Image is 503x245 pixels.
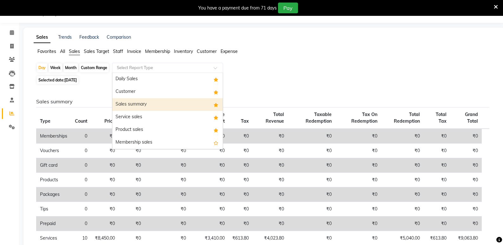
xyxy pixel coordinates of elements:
[119,173,145,187] td: ₹0
[197,48,217,54] span: Customer
[335,158,381,173] td: ₹0
[190,187,228,202] td: ₹0
[145,158,190,173] td: ₹0
[228,129,253,144] td: ₹0
[335,202,381,216] td: ₹0
[335,129,381,144] td: ₹0
[127,48,141,54] span: Invoice
[190,173,228,187] td: ₹0
[228,187,253,202] td: ₹0
[424,158,450,173] td: ₹0
[288,173,335,187] td: ₹0
[112,73,223,86] div: Daily Sales
[288,202,335,216] td: ₹0
[381,144,424,158] td: ₹0
[71,173,91,187] td: 0
[253,173,288,187] td: ₹0
[36,144,71,158] td: Vouchers
[71,202,91,216] td: 0
[64,78,77,82] span: [DATE]
[58,34,72,40] a: Trends
[145,48,170,54] span: Membership
[381,202,424,216] td: ₹0
[253,216,288,231] td: ₹0
[79,34,99,40] a: Feedback
[36,216,71,231] td: Prepaid
[71,216,91,231] td: 0
[335,144,381,158] td: ₹0
[228,158,253,173] td: ₹0
[190,202,228,216] td: ₹0
[214,75,218,83] span: Added to Favorites
[37,76,78,84] span: Selected date:
[450,173,482,187] td: ₹0
[145,173,190,187] td: ₹0
[63,63,78,72] div: Month
[190,158,228,173] td: ₹0
[288,187,335,202] td: ₹0
[288,216,335,231] td: ₹0
[71,144,91,158] td: 0
[214,88,218,96] span: Added to Favorites
[190,144,228,158] td: ₹0
[91,202,119,216] td: ₹0
[253,144,288,158] td: ₹0
[288,129,335,144] td: ₹0
[84,48,109,54] span: Sales Target
[221,48,238,54] span: Expense
[112,136,223,149] div: Membership sales
[424,216,450,231] td: ₹0
[335,173,381,187] td: ₹0
[119,158,145,173] td: ₹0
[424,173,450,187] td: ₹0
[112,124,223,136] div: Product sales
[306,112,332,124] span: Taxable Redemption
[228,144,253,158] td: ₹0
[288,144,335,158] td: ₹0
[36,173,71,187] td: Products
[335,187,381,202] td: ₹0
[465,112,478,124] span: Grand Total
[49,63,62,72] div: Week
[424,187,450,202] td: ₹0
[91,158,119,173] td: ₹0
[69,48,80,54] span: Sales
[112,86,223,98] div: Customer
[381,216,424,231] td: ₹0
[450,216,482,231] td: ₹0
[112,73,223,149] ng-dropdown-panel: Options list
[40,118,50,124] span: Type
[424,129,450,144] td: ₹0
[113,48,123,54] span: Staff
[91,173,119,187] td: ₹0
[119,144,145,158] td: ₹0
[36,99,489,105] h6: Sales summary
[190,216,228,231] td: ₹0
[288,158,335,173] td: ₹0
[145,202,190,216] td: ₹0
[253,129,288,144] td: ₹0
[119,187,145,202] td: ₹0
[145,216,190,231] td: ₹0
[214,113,218,121] span: Added to Favorites
[71,158,91,173] td: 0
[37,48,56,54] span: Favorites
[450,202,482,216] td: ₹0
[107,34,131,40] a: Comparison
[75,118,87,124] span: Count
[450,144,482,158] td: ₹0
[228,173,253,187] td: ₹0
[104,118,115,124] span: Price
[450,129,482,144] td: ₹0
[36,158,71,173] td: Gift card
[174,48,193,54] span: Inventory
[37,63,47,72] div: Day
[436,112,447,124] span: Total Tax
[112,98,223,111] div: Sales summary
[145,144,190,158] td: ₹0
[253,202,288,216] td: ₹0
[253,158,288,173] td: ₹0
[91,144,119,158] td: ₹0
[228,202,253,216] td: ₹0
[112,111,223,124] div: Service sales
